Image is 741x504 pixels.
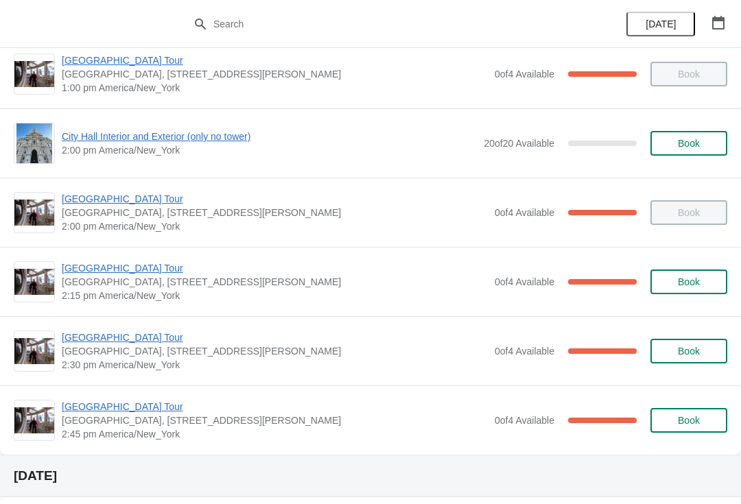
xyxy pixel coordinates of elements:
[650,131,727,156] button: Book
[62,427,488,441] span: 2:45 pm America/New_York
[62,143,477,157] span: 2:00 pm America/New_York
[62,53,488,67] span: [GEOGRAPHIC_DATA] Tour
[62,192,488,206] span: [GEOGRAPHIC_DATA] Tour
[14,61,54,88] img: City Hall Tower Tour | City Hall Visitor Center, 1400 John F Kennedy Boulevard Suite 121, Philade...
[62,130,477,143] span: City Hall Interior and Exterior (only no tower)
[62,331,488,344] span: [GEOGRAPHIC_DATA] Tour
[62,358,488,372] span: 2:30 pm America/New_York
[650,269,727,294] button: Book
[484,138,554,149] span: 20 of 20 Available
[213,12,556,36] input: Search
[678,415,700,426] span: Book
[495,69,554,80] span: 0 of 4 Available
[62,289,488,302] span: 2:15 pm America/New_York
[62,413,488,427] span: [GEOGRAPHIC_DATA], [STREET_ADDRESS][PERSON_NAME]
[495,415,554,426] span: 0 of 4 Available
[495,207,554,218] span: 0 of 4 Available
[62,400,488,413] span: [GEOGRAPHIC_DATA] Tour
[14,407,54,434] img: City Hall Tower Tour | City Hall Visitor Center, 1400 John F Kennedy Boulevard Suite 121, Philade...
[62,81,488,95] span: 1:00 pm America/New_York
[14,269,54,296] img: City Hall Tower Tour | City Hall Visitor Center, 1400 John F Kennedy Boulevard Suite 121, Philade...
[650,408,727,433] button: Book
[62,219,488,233] span: 2:00 pm America/New_York
[14,200,54,226] img: City Hall Tower Tour | City Hall Visitor Center, 1400 John F Kennedy Boulevard Suite 121, Philade...
[62,261,488,275] span: [GEOGRAPHIC_DATA] Tour
[14,469,727,483] h2: [DATE]
[678,138,700,149] span: Book
[62,206,488,219] span: [GEOGRAPHIC_DATA], [STREET_ADDRESS][PERSON_NAME]
[650,339,727,363] button: Book
[678,276,700,287] span: Book
[62,275,488,289] span: [GEOGRAPHIC_DATA], [STREET_ADDRESS][PERSON_NAME]
[495,276,554,287] span: 0 of 4 Available
[14,338,54,365] img: City Hall Tower Tour | City Hall Visitor Center, 1400 John F Kennedy Boulevard Suite 121, Philade...
[62,344,488,358] span: [GEOGRAPHIC_DATA], [STREET_ADDRESS][PERSON_NAME]
[646,19,676,29] span: [DATE]
[16,123,53,163] img: City Hall Interior and Exterior (only no tower) | | 2:00 pm America/New_York
[626,12,695,36] button: [DATE]
[678,346,700,357] span: Book
[495,346,554,357] span: 0 of 4 Available
[62,67,488,81] span: [GEOGRAPHIC_DATA], [STREET_ADDRESS][PERSON_NAME]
